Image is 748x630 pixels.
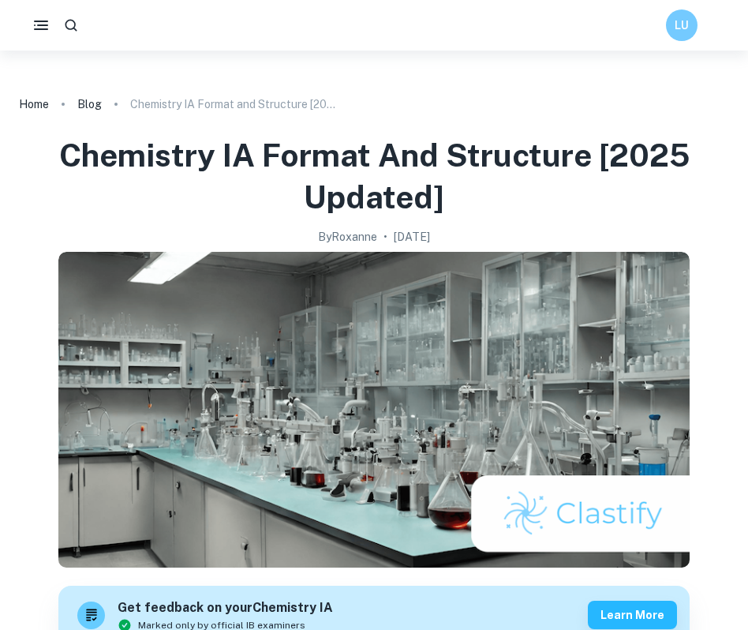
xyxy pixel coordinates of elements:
[19,93,49,115] a: Home
[130,96,335,113] p: Chemistry IA Format and Structure [2025 updated]
[383,228,387,246] p: •
[19,134,729,219] h1: Chemistry IA Format and Structure [2025 updated]
[118,598,333,618] h6: Get feedback on your Chemistry IA
[588,601,677,629] button: Learn more
[394,228,430,246] h2: [DATE]
[58,252,690,568] img: Chemistry IA Format and Structure [2025 updated] cover image
[666,9,698,41] button: LU
[318,228,377,246] h2: By Roxanne
[77,93,102,115] a: Blog
[673,17,691,34] h6: LU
